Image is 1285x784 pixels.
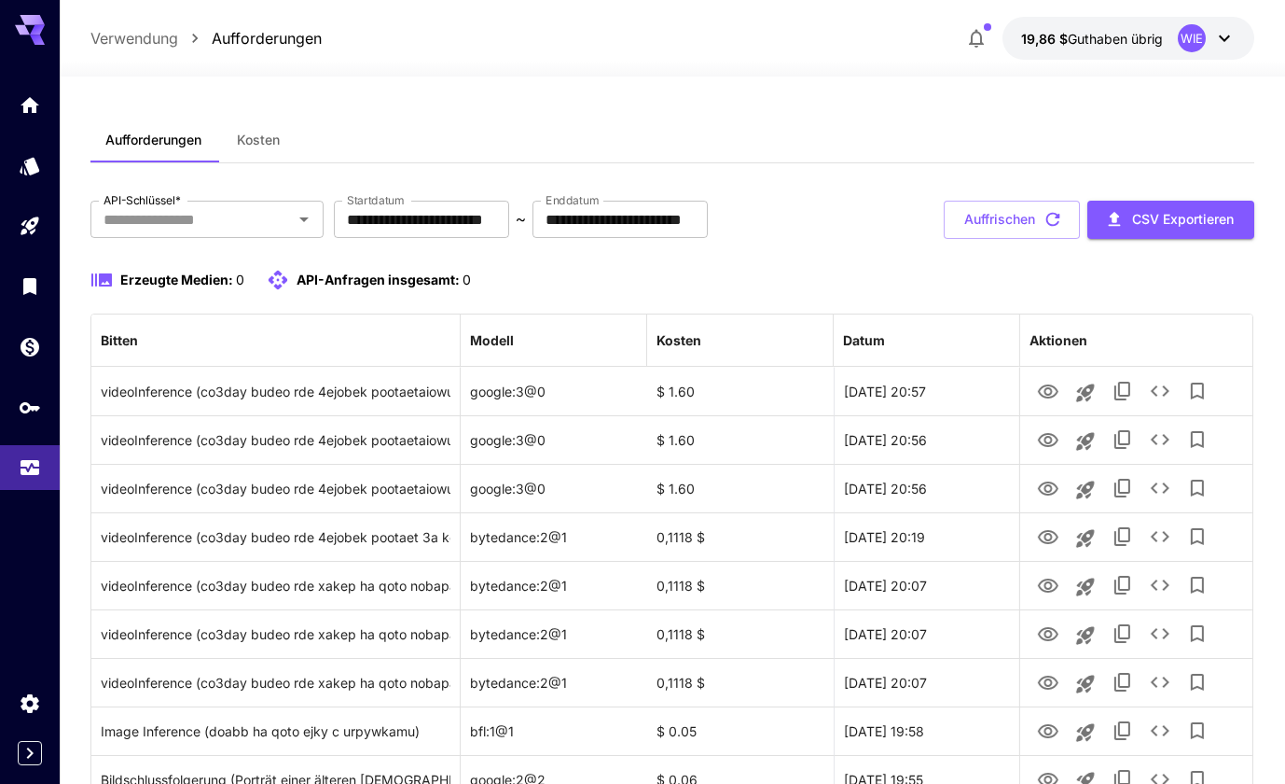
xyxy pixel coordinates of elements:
div: Library [19,274,41,298]
div: Playground [19,215,41,238]
button: Open [291,206,317,232]
button: See details [1141,664,1179,701]
div: 21 Sep, 2025 20:57 [834,367,1020,415]
button: Launch in playground [1067,423,1104,460]
button: See details [1141,518,1179,555]
div: bfl:1@1 [461,707,647,755]
div: Click to copy prompt [101,513,450,561]
button: Copy TaskUUID [1104,567,1141,604]
span: 0 [463,272,471,287]
span: 19,86 $ [1021,31,1068,47]
div: Click to copy prompt [101,707,450,755]
span: Erzeugte Medien: [120,272,233,287]
div: Click to copy prompt [101,465,450,512]
button: Launch in playground [1067,665,1104,703]
button: Expand sidebar [18,741,42,765]
button: View [1029,663,1067,701]
div: 21 Sep, 2025 20:07 [834,561,1020,609]
div: Aktionen [1029,332,1087,348]
div: bytedance:2@1 [461,561,647,609]
div: 21 Sep, 2025 20:07 [834,658,1020,707]
nav: breadcrumb [90,27,322,49]
button: Launch in playground [1067,714,1104,751]
button: Add to library [1179,469,1216,507]
div: Kosten [656,332,701,348]
div: bytedance:2@1 [461,658,647,707]
button: Copy TaskUUID [1104,421,1141,458]
div: Wallet [19,335,41,358]
span: API-Anfragen insgesamt: [297,272,460,287]
button: See details [1141,421,1179,458]
p: Aufforderungen [212,27,322,49]
span: Guthaben übrig [1068,31,1163,47]
button: Copy TaskUUID [1104,664,1141,701]
button: See details [1141,712,1179,749]
button: Copy TaskUUID [1104,615,1141,652]
div: Click to copy prompt [101,610,450,658]
div: WIE [1178,24,1206,52]
div: Bitten [101,332,138,348]
div: bytedance:2@1 [461,609,647,658]
span: Aufforderungen [105,132,201,148]
div: Datum [843,332,885,348]
button: Add to library [1179,615,1216,652]
div: 21 Sep, 2025 20:56 [834,415,1020,464]
button: Add to library [1179,518,1216,555]
div: 21 Sep, 2025 19:58 [834,707,1020,755]
div: $ 0.1118 [647,609,834,658]
button: CSV exportieren [1087,201,1254,239]
span: 0 [236,272,244,287]
button: Add to library [1179,712,1216,749]
div: $ 1.60 [647,464,834,512]
button: View [1029,566,1067,604]
div: $ 1.60 [647,415,834,464]
button: View [1029,420,1067,458]
div: $ 0.1118 [647,561,834,609]
div: Click to copy prompt [101,416,450,464]
div: API Keys [19,396,41,419]
button: See details [1141,567,1179,604]
div: 21 Sep, 2025 20:07 [834,609,1020,658]
div: Usage [19,456,41,480]
button: Copy TaskUUID [1104,712,1141,749]
div: google:3@0 [461,367,647,415]
button: Add to library [1179,567,1216,604]
button: View [1029,371,1067,410]
div: Models [19,154,41,177]
button: Launch in playground [1067,568,1104,606]
button: Auffrischen [944,201,1080,239]
div: google:3@0 [461,464,647,512]
button: Copy TaskUUID [1104,518,1141,555]
button: See details [1141,469,1179,507]
label: API-Schlüssel [104,192,181,208]
div: Click to copy prompt [101,562,450,609]
div: bytedance:2@1 [461,512,647,561]
button: Launch in playground [1067,617,1104,654]
button: Copy TaskUUID [1104,372,1141,410]
button: Add to library [1179,372,1216,410]
button: Launch in playground [1067,374,1104,412]
button: See details [1141,615,1179,652]
button: Add to library [1179,664,1216,701]
button: $19.8632WIE [1002,17,1254,60]
div: Home [19,93,41,117]
div: $19.8632 [1021,29,1163,49]
button: View [1029,517,1067,555]
button: Launch in playground [1067,471,1104,509]
font: CSV exportieren [1132,208,1234,231]
button: View [1029,469,1067,507]
div: Modell [470,332,514,348]
p: ~ [516,208,526,231]
button: View [1029,711,1067,749]
div: $ 0.1118 [647,512,834,561]
font: Auffrischen [964,208,1035,231]
a: Verwendung [90,27,178,49]
div: $ 0.1118 [647,658,834,707]
button: Launch in playground [1067,520,1104,557]
button: See details [1141,372,1179,410]
label: Enddatum [546,192,599,208]
div: Settings [19,692,41,715]
button: Copy TaskUUID [1104,469,1141,507]
span: Kosten [237,132,280,148]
